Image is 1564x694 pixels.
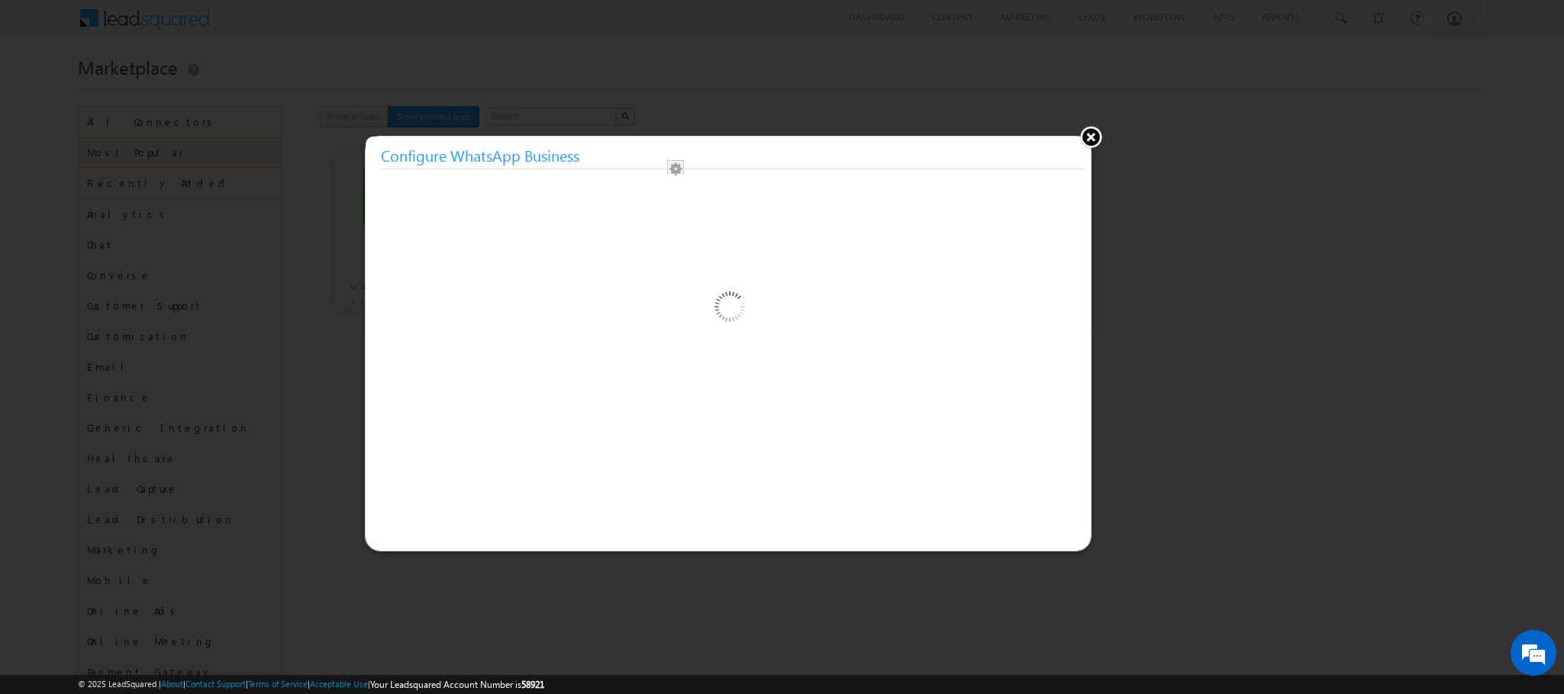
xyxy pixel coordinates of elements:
[185,679,246,689] a: Contact Support
[161,679,183,689] a: About
[248,679,308,689] a: Terms of Service
[26,80,64,100] img: d_60004797649_company_0_60004797649
[250,8,287,44] div: Minimize live chat window
[224,470,277,490] em: Submit
[79,80,256,100] div: Leave a message
[521,679,544,690] span: 58921
[78,677,544,692] span: © 2025 LeadSquared | | | | |
[310,679,368,689] a: Acceptable Use
[650,230,808,388] img: Loading...
[370,679,544,690] span: Your Leadsquared Account Number is
[20,141,279,456] textarea: Type your message and click 'Submit'
[381,142,1085,169] h3: Configure WhatsApp Business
